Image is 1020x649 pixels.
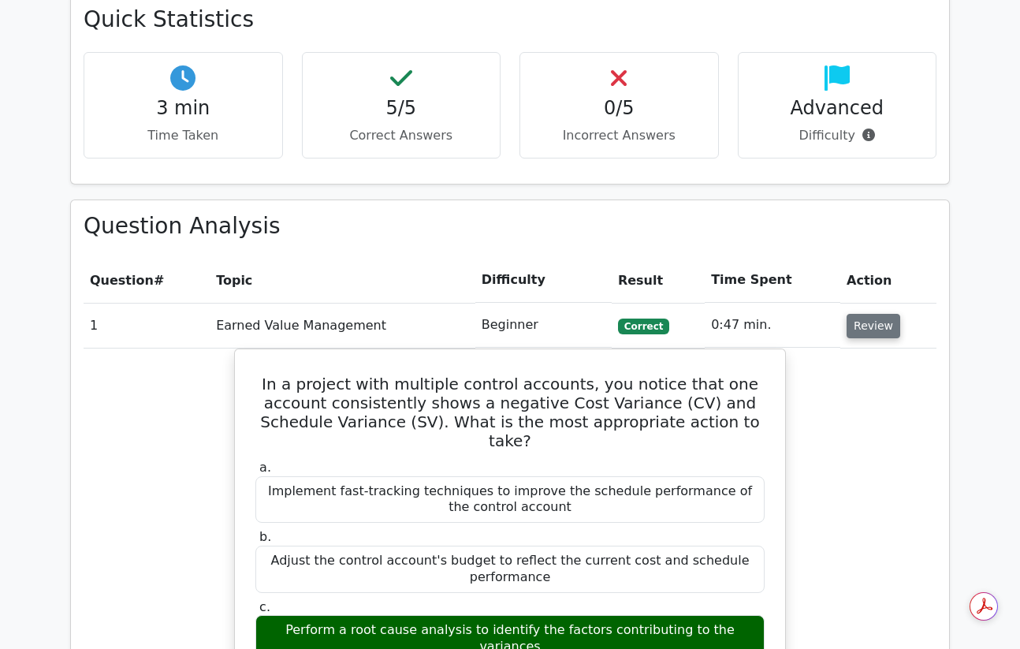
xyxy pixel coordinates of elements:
h5: In a project with multiple control accounts, you notice that one account consistently shows a neg... [254,375,766,450]
div: Adjust the control account's budget to reflect the current cost and schedule performance [255,546,765,593]
p: Incorrect Answers [533,126,705,145]
span: Correct [618,319,669,334]
h4: 0/5 [533,97,705,120]
span: b. [259,529,271,544]
th: Time Spent [705,258,840,303]
th: Action [840,258,936,303]
span: a. [259,460,271,475]
div: Implement fast-tracking techniques to improve the schedule performance of the control account [255,476,765,524]
h3: Quick Statistics [84,6,936,33]
td: 1 [84,303,210,348]
th: # [84,258,210,303]
p: Correct Answers [315,126,488,145]
h4: 3 min [97,97,270,120]
h4: Advanced [751,97,924,120]
button: Review [847,314,900,338]
h3: Question Analysis [84,213,936,240]
td: Beginner [475,303,612,348]
p: Difficulty [751,126,924,145]
td: 0:47 min. [705,303,840,348]
th: Result [612,258,705,303]
span: Question [90,273,154,288]
td: Earned Value Management [210,303,475,348]
th: Difficulty [475,258,612,303]
h4: 5/5 [315,97,488,120]
span: c. [259,599,270,614]
p: Time Taken [97,126,270,145]
th: Topic [210,258,475,303]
